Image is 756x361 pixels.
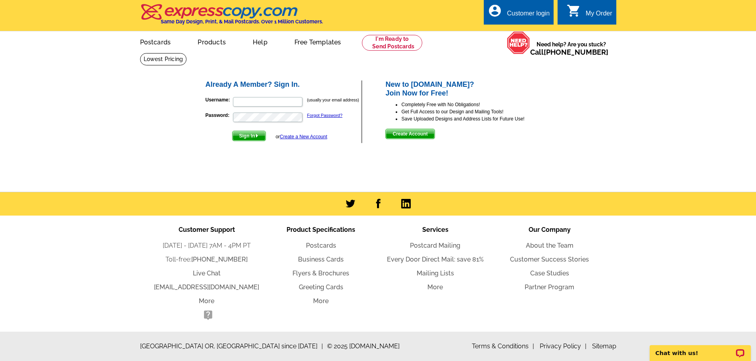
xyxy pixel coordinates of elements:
[206,80,362,89] h2: Already A Member? Sign In.
[298,256,344,263] a: Business Cards
[544,48,608,56] a: [PHONE_NUMBER]
[127,32,184,51] a: Postcards
[586,10,612,21] div: My Order
[193,269,221,277] a: Live Chat
[567,4,581,18] i: shopping_cart
[282,32,354,51] a: Free Templates
[161,19,323,25] h4: Same Day Design, Print, & Mail Postcards. Over 1 Million Customers.
[488,4,502,18] i: account_circle
[307,97,359,102] small: (usually your email address)
[154,283,259,291] a: [EMAIL_ADDRESS][DOMAIN_NAME]
[199,297,214,305] a: More
[567,9,612,19] a: shopping_cart My Order
[529,226,571,233] span: Our Company
[313,297,329,305] a: More
[427,283,443,291] a: More
[150,241,264,250] li: [DATE] - [DATE] 7AM - 4PM PT
[410,242,460,249] a: Postcard Mailing
[644,336,756,361] iframe: LiveChat chat widget
[530,48,608,56] span: Call
[422,226,448,233] span: Services
[530,269,569,277] a: Case Studies
[401,108,552,115] li: Get Full Access to our Design and Mailing Tools!
[179,226,235,233] span: Customer Support
[299,283,343,291] a: Greeting Cards
[510,256,589,263] a: Customer Success Stories
[292,269,349,277] a: Flyers & Brochures
[385,129,435,139] button: Create Account
[233,131,265,141] span: Sign In
[280,134,327,139] a: Create a New Account
[206,96,232,103] label: Username:
[387,256,484,263] a: Every Door Direct Mail: save 81%
[507,10,550,21] div: Customer login
[417,269,454,277] a: Mailing Lists
[540,342,587,350] a: Privacy Policy
[507,31,530,54] img: help
[401,115,552,122] li: Save Uploaded Designs and Address Lists for Future Use!
[385,80,552,97] h2: New to [DOMAIN_NAME]? Join Now for Free!
[140,10,323,25] a: Same Day Design, Print, & Mail Postcards. Over 1 Million Customers.
[401,101,552,108] li: Completely Free with No Obligations!
[140,342,323,351] span: [GEOGRAPHIC_DATA] OR, [GEOGRAPHIC_DATA] since [DATE]
[530,40,612,56] span: Need help? Are you stuck?
[488,9,550,19] a: account_circle Customer login
[255,134,259,138] img: button-next-arrow-white.png
[150,255,264,264] li: Toll-free:
[525,283,574,291] a: Partner Program
[232,131,266,141] button: Sign In
[327,342,400,351] span: © 2025 [DOMAIN_NAME]
[472,342,534,350] a: Terms & Conditions
[307,113,342,118] a: Forgot Password?
[306,242,336,249] a: Postcards
[240,32,280,51] a: Help
[287,226,355,233] span: Product Specifications
[592,342,616,350] a: Sitemap
[185,32,239,51] a: Products
[206,112,232,119] label: Password:
[191,256,248,263] a: [PHONE_NUMBER]
[526,242,573,249] a: About the Team
[386,129,434,139] span: Create Account
[275,133,327,140] div: or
